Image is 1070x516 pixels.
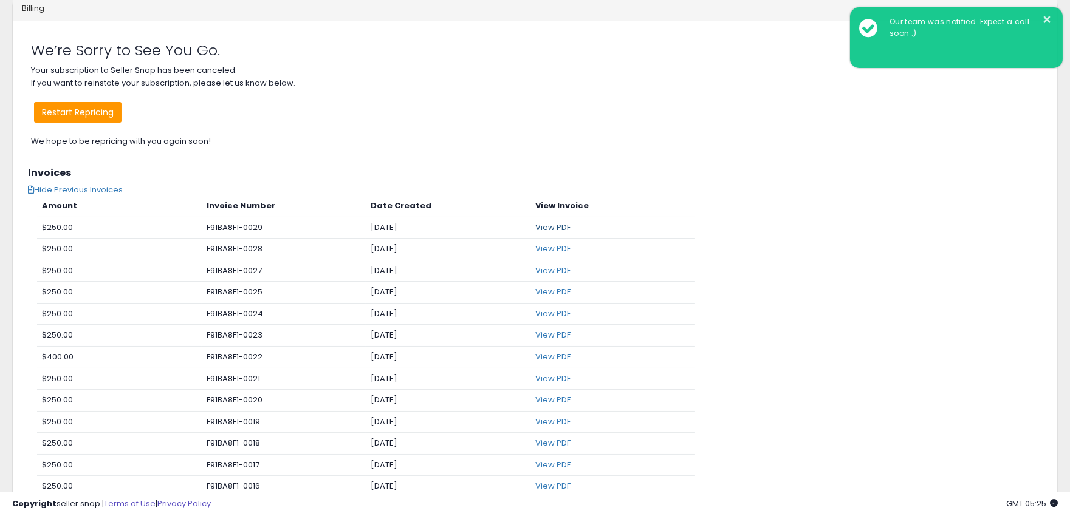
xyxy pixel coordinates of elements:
[104,498,156,509] a: Terms of Use
[12,498,211,510] div: seller snap | |
[535,329,571,341] a: View PDF
[366,217,530,239] td: [DATE]
[202,476,366,498] td: F91BA8F1-0016
[366,325,530,347] td: [DATE]
[535,286,571,297] a: View PDF
[31,64,1039,148] p: Your subscription to Seller Snap has been canceled. If you want to reinstate your subscription, p...
[28,168,1042,178] h3: Invoices
[37,282,202,304] td: $250.00
[37,260,202,282] td: $250.00
[202,217,366,239] td: F91BA8F1-0029
[535,480,571,492] a: View PDF
[535,459,571,470] a: View PDF
[535,243,571,254] a: View PDF
[366,239,530,260] td: [DATE]
[366,195,530,217] th: Date Created
[202,433,366,455] td: F91BA8F1-0018
[366,476,530,498] td: [DATE]
[37,325,202,347] td: $250.00
[202,239,366,260] td: F91BA8F1-0028
[37,303,202,325] td: $250.00
[37,433,202,455] td: $250.00
[202,390,366,412] td: F91BA8F1-0020
[12,498,57,509] strong: Copyright
[37,411,202,433] td: $250.00
[366,368,530,390] td: [DATE]
[535,437,571,449] a: View PDF
[366,411,530,433] td: [DATE]
[366,303,530,325] td: [DATE]
[157,498,211,509] a: Privacy Policy
[28,184,123,195] span: Hide Previous Invoices
[202,454,366,476] td: F91BA8F1-0017
[37,454,202,476] td: $250.00
[880,16,1054,39] div: Our team was notified. Expect a call soon :)
[37,476,202,498] td: $250.00
[535,222,571,233] a: View PDF
[202,303,366,325] td: F91BA8F1-0024
[202,368,366,390] td: F91BA8F1-0021
[202,282,366,304] td: F91BA8F1-0025
[366,454,530,476] td: [DATE]
[535,265,571,276] a: View PDF
[535,373,571,384] a: View PDF
[366,390,530,412] td: [DATE]
[530,195,695,217] th: View Invoice
[202,411,366,433] td: F91BA8F1-0019
[37,390,202,412] td: $250.00
[535,351,571,362] a: View PDF
[37,217,202,239] td: $250.00
[202,325,366,347] td: F91BA8F1-0023
[1043,12,1052,27] button: ×
[31,42,1039,58] h2: We’re Sorry to See You Go.
[202,347,366,368] td: F91BA8F1-0022
[202,195,366,217] th: Invoice Number
[37,195,202,217] th: Amount
[37,239,202,260] td: $250.00
[366,347,530,368] td: [DATE]
[37,368,202,390] td: $250.00
[37,347,202,368] td: $400.00
[202,260,366,282] td: F91BA8F1-0027
[535,308,571,319] a: View PDF
[366,260,530,282] td: [DATE]
[1006,498,1058,509] span: 2025-08-18 05:25 GMT
[535,394,571,406] a: View PDF
[366,282,530,304] td: [DATE]
[366,433,530,455] td: [DATE]
[535,416,571,427] a: View PDF
[34,102,122,123] button: Restart Repricing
